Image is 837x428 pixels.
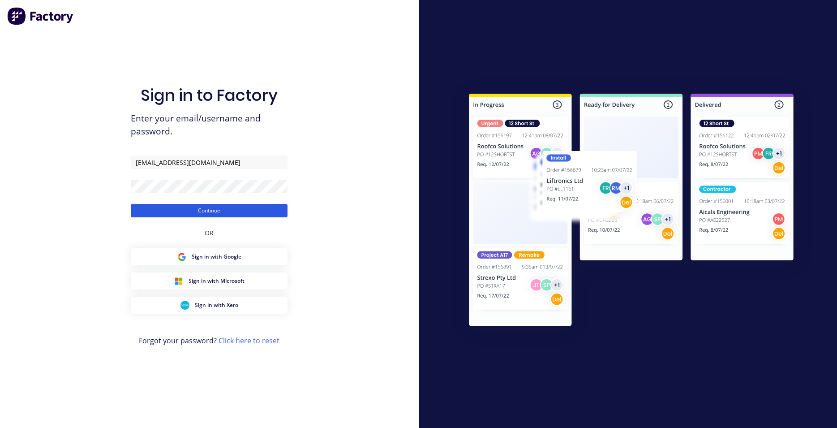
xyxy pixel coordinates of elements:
span: Sign in with Microsoft [189,277,245,285]
img: Microsoft Sign in [174,277,183,285]
button: Google Sign inSign in with Google [131,248,288,265]
h1: Sign in to Factory [141,86,278,105]
span: Forgot your password? [139,335,279,346]
button: Continue [131,204,288,217]
img: Google Sign in [177,252,186,261]
input: Email/Username [131,156,288,169]
button: Xero Sign inSign in with Xero [131,297,288,314]
span: Sign in with Google [192,253,241,261]
span: Enter your email/username and password. [131,112,288,138]
a: Click here to reset [219,336,279,346]
img: Factory [7,7,74,25]
span: Sign in with Xero [195,301,238,309]
div: OR [205,217,214,248]
img: Xero Sign in [180,301,189,310]
button: Microsoft Sign inSign in with Microsoft [131,272,288,290]
img: Sign in [449,76,813,347]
